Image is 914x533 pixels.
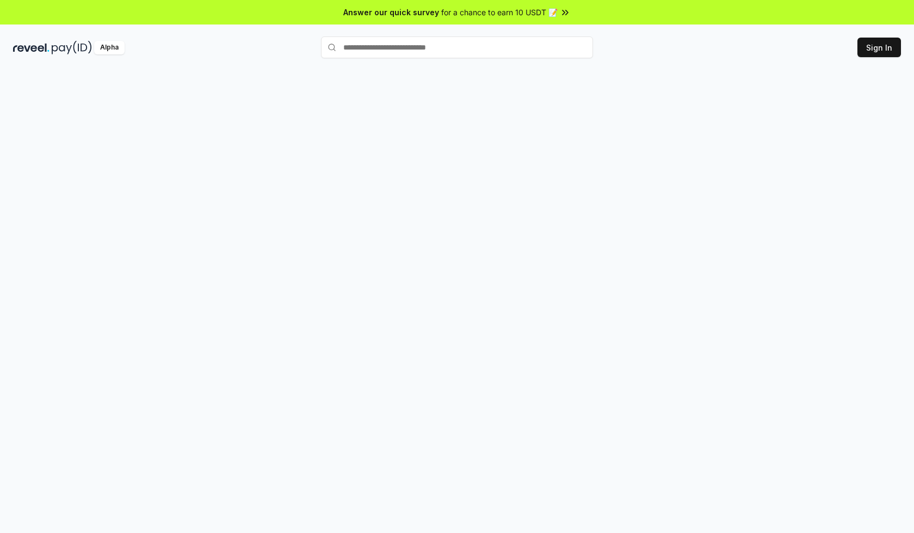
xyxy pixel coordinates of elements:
[857,38,901,57] button: Sign In
[13,41,50,54] img: reveel_dark
[94,41,125,54] div: Alpha
[343,7,439,18] span: Answer our quick survey
[441,7,558,18] span: for a chance to earn 10 USDT 📝
[52,41,92,54] img: pay_id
